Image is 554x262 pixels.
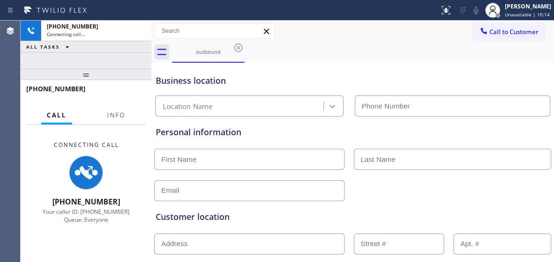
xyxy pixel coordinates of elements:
[154,233,345,255] input: Address
[473,23,545,41] button: Call to Customer
[156,74,550,87] div: Business location
[54,141,119,149] span: Connecting Call
[354,233,444,255] input: Street #
[154,180,345,201] input: Email
[47,22,98,30] span: [PHONE_NUMBER]
[43,208,130,224] span: Your caller ID: [PHONE_NUMBER] Queue: Everyone
[154,149,345,170] input: First Name
[52,196,120,207] span: [PHONE_NUMBER]
[156,126,550,138] div: Personal information
[489,28,539,36] span: Call to Customer
[354,149,552,170] input: Last Name
[156,211,550,223] div: Customer location
[163,101,213,112] div: Location Name
[107,111,125,119] span: Info
[26,84,86,93] span: [PHONE_NUMBER]
[21,41,79,52] button: ALL TASKS
[469,4,482,17] button: Mute
[505,11,550,18] span: Unavailable | 10:14
[101,106,131,124] button: Info
[505,2,551,10] div: [PERSON_NAME]
[41,106,72,124] button: Call
[355,95,551,116] input: Phone Number
[47,31,85,37] span: Connecting call…
[453,233,551,255] input: Apt. #
[47,111,66,119] span: Call
[173,48,244,55] div: outbound
[155,23,274,38] input: Search
[26,44,60,50] span: ALL TASKS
